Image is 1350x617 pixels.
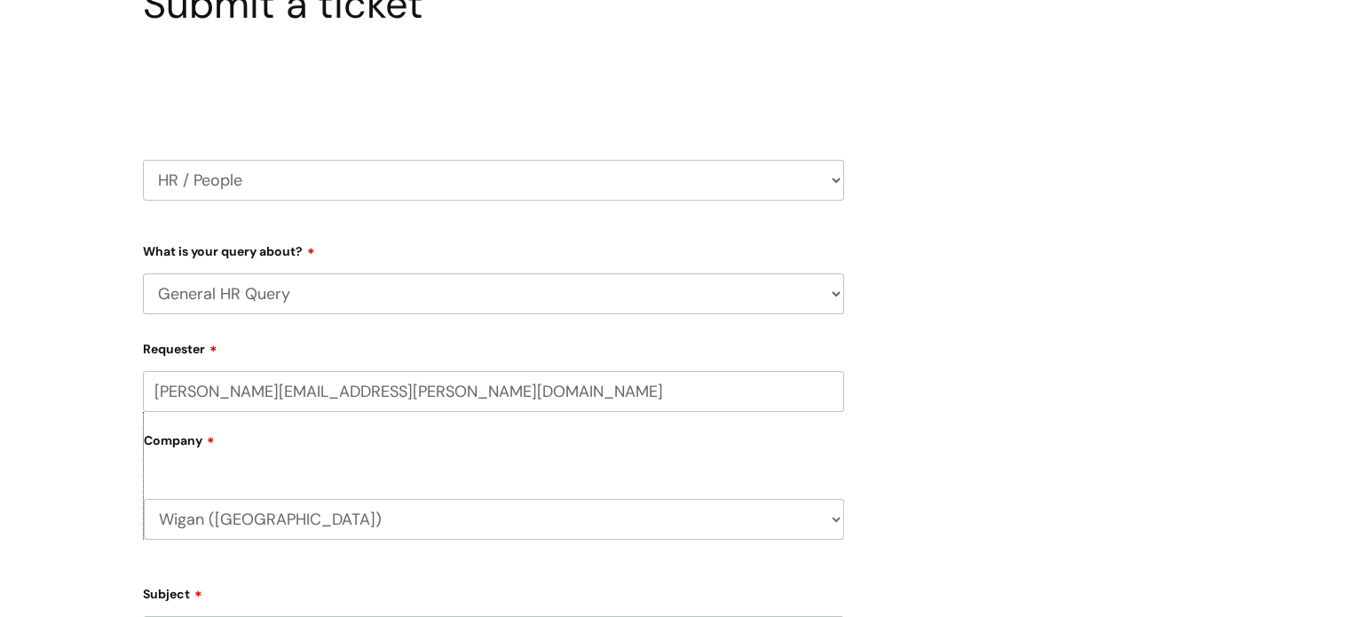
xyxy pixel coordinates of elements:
[143,238,844,259] label: What is your query about?
[143,69,844,102] h2: Select issue type
[143,371,844,412] input: Email
[144,427,844,467] label: Company
[143,336,844,357] label: Requester
[143,581,844,602] label: Subject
